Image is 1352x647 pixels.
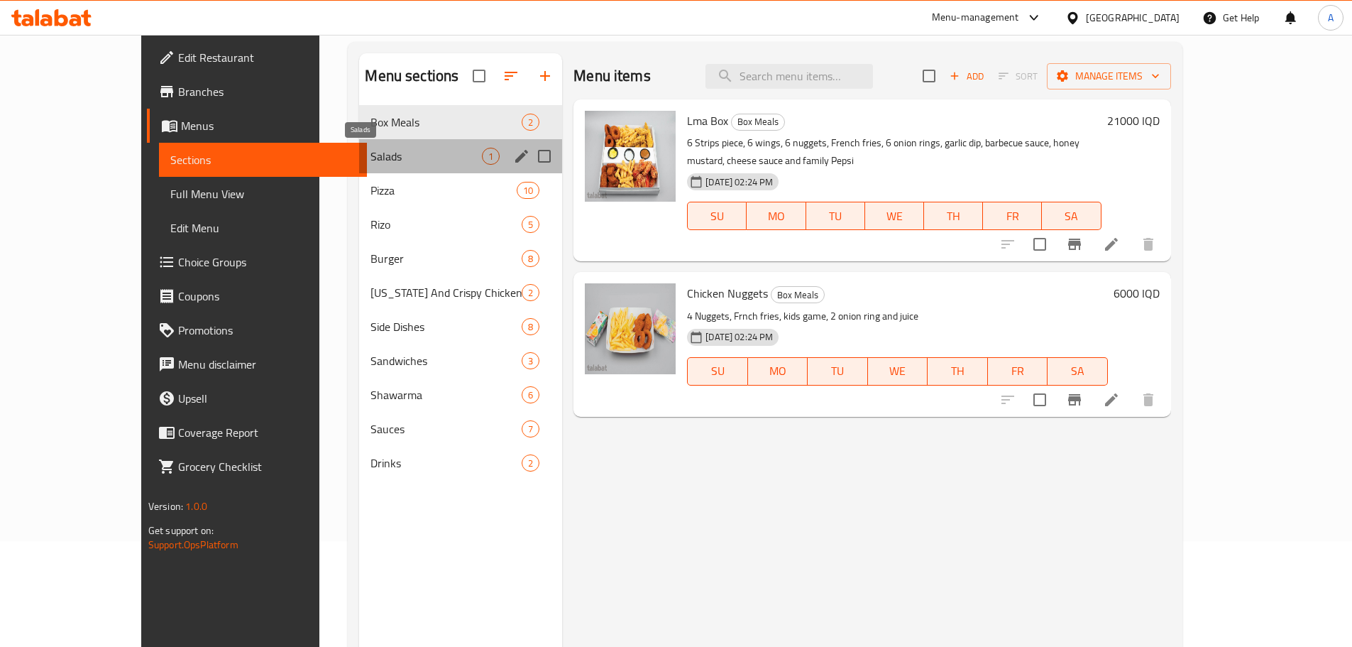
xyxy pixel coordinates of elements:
[1048,357,1108,386] button: SA
[522,354,539,368] span: 3
[1103,236,1120,253] a: Edit menu item
[359,99,562,486] nav: Menu sections
[914,61,944,91] span: Select section
[1048,206,1095,227] span: SA
[359,310,562,344] div: Side Dishes8
[522,455,539,472] div: items
[1025,385,1055,415] span: Select to update
[687,283,768,304] span: Chicken Nuggets
[178,83,356,100] span: Branches
[522,284,539,301] div: items
[522,250,539,267] div: items
[370,386,522,403] span: Shawarma
[771,287,824,303] span: Box Meals
[732,114,784,130] span: Box Meals
[1107,111,1160,131] h6: 21000 IQD
[924,202,983,230] button: TH
[147,347,367,381] a: Menu disclaimer
[731,114,785,131] div: Box Meals
[748,357,808,386] button: MO
[522,318,539,335] div: items
[359,105,562,139] div: Box Meals2
[522,114,539,131] div: items
[874,361,923,381] span: WE
[370,250,522,267] span: Burger
[170,219,356,236] span: Edit Menu
[370,352,522,369] div: Sandwiches
[178,254,356,271] span: Choice Groups
[359,241,562,276] div: Burger8
[871,206,918,227] span: WE
[1025,229,1055,259] span: Select to update
[359,412,562,446] div: Sauces7
[370,455,522,472] span: Drinks
[178,288,356,305] span: Coupons
[370,318,522,335] span: Side Dishes
[944,65,989,87] button: Add
[365,65,458,87] h2: Menu sections
[988,357,1048,386] button: FR
[1042,202,1101,230] button: SA
[359,276,562,310] div: [US_STATE] And Crispy Chicken2
[159,143,367,177] a: Sections
[868,357,928,386] button: WE
[522,457,539,470] span: 2
[147,40,367,75] a: Edit Restaurant
[522,420,539,437] div: items
[370,216,522,233] span: Rizo
[1131,383,1165,417] button: delete
[517,184,539,197] span: 10
[947,68,986,85] span: Add
[522,386,539,403] div: items
[464,61,494,91] span: Select all sections
[148,535,238,554] a: Support.OpsPlatform
[1057,383,1092,417] button: Branch-specific-item
[170,151,356,168] span: Sections
[359,173,562,207] div: Pizza10
[771,286,825,303] div: Box Meals
[159,211,367,245] a: Edit Menu
[370,284,522,301] span: [US_STATE] And Crispy Chicken
[933,361,982,381] span: TH
[147,415,367,450] a: Coverage Report
[178,322,356,339] span: Promotions
[687,357,747,386] button: SU
[370,114,522,131] span: Box Meals
[930,206,977,227] span: TH
[147,313,367,347] a: Promotions
[808,357,868,386] button: TU
[1057,227,1092,261] button: Branch-specific-item
[359,344,562,378] div: Sandwiches3
[147,75,367,109] a: Branches
[147,279,367,313] a: Coupons
[370,148,482,165] span: Salads
[983,202,1042,230] button: FR
[494,59,528,93] span: Sort sections
[522,388,539,402] span: 6
[585,283,676,374] img: Chicken Nuggets
[1103,391,1120,408] a: Edit menu item
[170,185,356,202] span: Full Menu View
[989,65,1047,87] span: Select section first
[705,64,873,89] input: search
[687,110,728,131] span: Lma Box
[1086,10,1180,26] div: [GEOGRAPHIC_DATA]
[178,458,356,475] span: Grocery Checklist
[522,116,539,129] span: 2
[178,424,356,441] span: Coverage Report
[1058,67,1160,85] span: Manage items
[522,320,539,334] span: 8
[932,9,1019,26] div: Menu-management
[159,177,367,211] a: Full Menu View
[693,361,742,381] span: SU
[181,117,356,134] span: Menus
[754,361,803,381] span: MO
[370,182,516,199] div: Pizza
[989,206,1036,227] span: FR
[928,357,988,386] button: TH
[752,206,800,227] span: MO
[370,284,522,301] div: Kentucky And Crispy Chicken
